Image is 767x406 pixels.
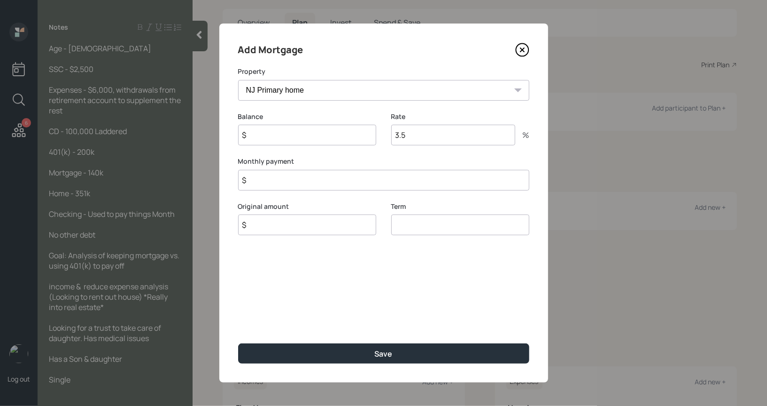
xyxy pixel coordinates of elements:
[238,112,376,121] label: Balance
[391,202,529,211] label: Term
[515,131,529,139] div: %
[391,112,529,121] label: Rate
[238,202,376,211] label: Original amount
[238,67,529,76] label: Property
[238,343,529,364] button: Save
[238,42,303,57] h4: Add Mortgage
[375,349,393,359] div: Save
[238,157,529,166] label: Monthly payment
